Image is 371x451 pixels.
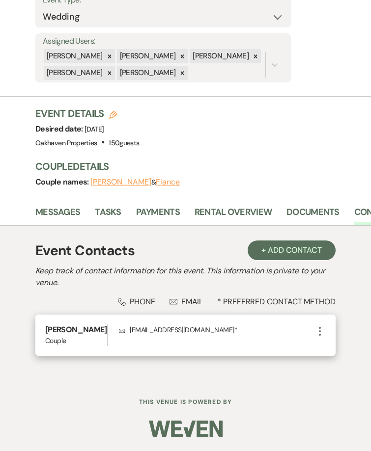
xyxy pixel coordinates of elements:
div: Phone [118,296,155,307]
img: Weven Logo [149,414,223,449]
h6: [PERSON_NAME] [45,324,107,335]
h1: Event Contacts [35,240,135,261]
h3: Event Details [35,106,139,120]
span: & [90,178,180,186]
a: Messages [35,205,80,225]
button: [PERSON_NAME] [90,178,151,186]
span: Couple [45,336,107,346]
a: Payments [136,205,180,225]
button: + Add Contact [248,240,336,260]
h3: Couple Details [35,159,361,173]
a: Rental Overview [195,205,272,225]
h2: Keep track of contact information for this event. This information is private to your venue. [35,265,336,289]
div: [PERSON_NAME] [44,49,104,63]
span: [DATE] [85,125,104,133]
div: Email [170,296,203,307]
label: Assigned Users: [43,34,284,49]
span: Oakhaven Properties [35,138,97,147]
button: Fiance [156,178,180,186]
div: * Preferred Contact Method [35,296,336,307]
span: Couple names: [35,177,90,187]
span: Desired date: [35,124,85,134]
div: [PERSON_NAME] [117,49,177,63]
p: [EMAIL_ADDRESS][DOMAIN_NAME] * [119,324,314,335]
div: [PERSON_NAME] [117,66,177,80]
div: [PERSON_NAME] [190,49,250,63]
a: Documents [286,205,340,225]
a: Tasks [95,205,121,225]
span: 150 guests [109,138,139,147]
div: [PERSON_NAME] [44,66,104,80]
